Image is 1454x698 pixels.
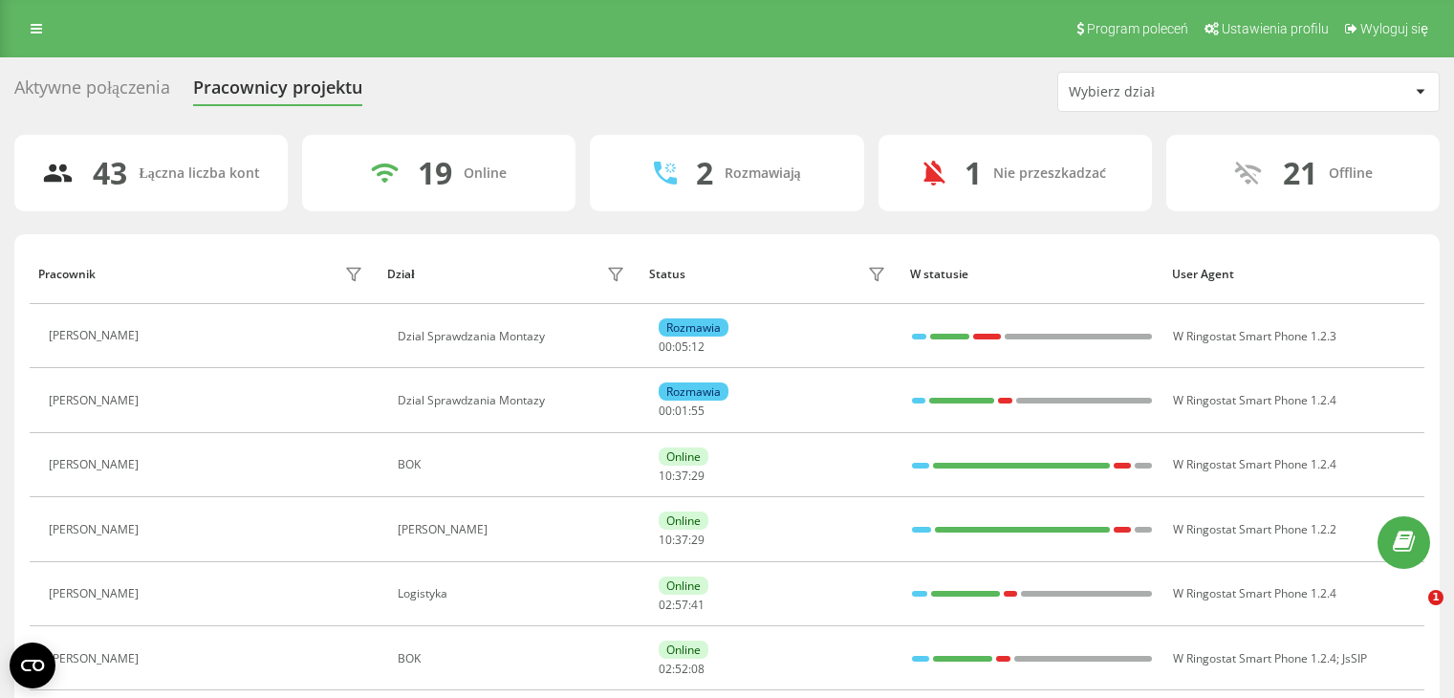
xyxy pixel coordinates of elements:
div: : : [659,534,705,547]
span: W Ringostat Smart Phone 1.2.4 [1173,456,1336,472]
div: Dział [387,268,414,281]
span: 37 [675,532,688,548]
div: Łączna liczba kont [139,165,259,182]
div: [PERSON_NAME] [49,458,143,471]
div: Online [659,447,708,466]
span: 37 [675,468,688,484]
span: 12 [691,338,705,355]
div: [PERSON_NAME] [49,652,143,665]
span: 10 [659,468,672,484]
div: Rozmawiają [725,165,801,182]
span: JsSIP [1342,650,1367,666]
div: BOK [398,652,630,665]
span: 10 [659,532,672,548]
div: : : [659,663,705,676]
div: 19 [418,155,452,191]
div: 21 [1283,155,1317,191]
div: Logistyka [398,587,630,600]
span: 29 [691,468,705,484]
button: Open CMP widget [10,643,55,688]
div: Online [659,577,708,595]
div: Pracownicy projektu [193,77,362,107]
span: 29 [691,532,705,548]
span: 02 [659,661,672,677]
span: 55 [691,403,705,419]
span: 01 [675,403,688,419]
div: Dzial Sprawdzania Montazy [398,394,630,407]
span: Wyloguj się [1360,21,1428,36]
div: 2 [696,155,713,191]
div: Pracownik [38,268,96,281]
div: Status [649,268,685,281]
div: 43 [93,155,127,191]
div: : : [659,469,705,483]
span: W Ringostat Smart Phone 1.2.4 [1173,585,1336,601]
span: 05 [675,338,688,355]
span: 52 [675,661,688,677]
div: Nie przeszkadzać [993,165,1106,182]
div: 1 [965,155,982,191]
div: [PERSON_NAME] [49,394,143,407]
span: 57 [675,597,688,613]
div: : : [659,340,705,354]
span: 02 [659,597,672,613]
span: 00 [659,403,672,419]
div: [PERSON_NAME] [49,523,143,536]
div: BOK [398,458,630,471]
span: 1 [1428,590,1443,605]
div: Rozmawia [659,318,728,337]
span: W Ringostat Smart Phone 1.2.4 [1173,392,1336,408]
span: W Ringostat Smart Phone 1.2.3 [1173,328,1336,344]
div: [PERSON_NAME] [49,329,143,342]
span: 41 [691,597,705,613]
span: 00 [659,338,672,355]
div: User Agent [1172,268,1416,281]
span: Program poleceń [1087,21,1188,36]
iframe: Intercom live chat [1389,590,1435,636]
div: Wybierz dział [1069,84,1297,100]
div: Online [464,165,507,182]
span: Ustawienia profilu [1222,21,1329,36]
div: Online [659,512,708,530]
div: : : [659,599,705,612]
div: W statusie [910,268,1154,281]
span: W Ringostat Smart Phone 1.2.4 [1173,650,1336,666]
span: W Ringostat Smart Phone 1.2.2 [1173,521,1336,537]
div: Aktywne połączenia [14,77,170,107]
div: : : [659,404,705,418]
div: Dzial Sprawdzania Montazy [398,330,630,343]
div: [PERSON_NAME] [49,587,143,600]
div: Rozmawia [659,382,728,401]
div: Offline [1329,165,1373,182]
div: [PERSON_NAME] [398,523,630,536]
span: 08 [691,661,705,677]
div: Online [659,641,708,659]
